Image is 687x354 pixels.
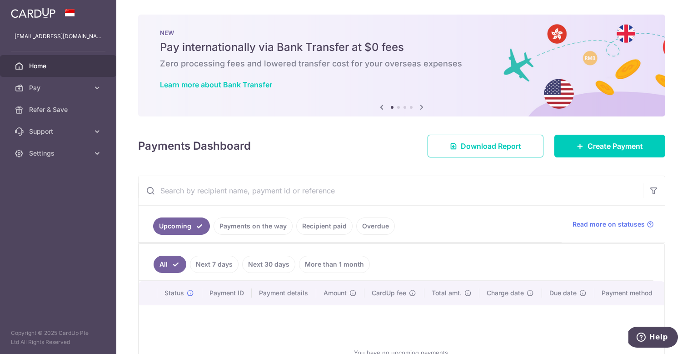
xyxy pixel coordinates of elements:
[372,288,406,298] span: CardUp fee
[154,256,186,273] a: All
[139,176,643,205] input: Search by recipient name, payment id or reference
[461,141,521,152] span: Download Report
[29,149,89,158] span: Settings
[29,61,89,71] span: Home
[549,288,577,298] span: Due date
[29,127,89,136] span: Support
[138,138,251,154] h4: Payments Dashboard
[572,220,654,229] a: Read more on statuses
[138,15,665,116] img: Bank transfer banner
[29,83,89,92] span: Pay
[252,281,316,305] th: Payment details
[487,288,524,298] span: Charge date
[432,288,462,298] span: Total amt.
[554,135,665,157] a: Create Payment
[190,256,239,273] a: Next 7 days
[324,288,347,298] span: Amount
[356,217,395,235] a: Overdue
[628,327,678,349] iframe: Opens a widget where you can find more information
[160,29,643,36] p: NEW
[11,7,55,18] img: CardUp
[164,288,184,298] span: Status
[428,135,543,157] a: Download Report
[29,105,89,114] span: Refer & Save
[160,58,643,69] h6: Zero processing fees and lowered transfer cost for your overseas expenses
[242,256,295,273] a: Next 30 days
[296,217,353,235] a: Recipient paid
[594,281,664,305] th: Payment method
[572,220,645,229] span: Read more on statuses
[202,281,252,305] th: Payment ID
[299,256,370,273] a: More than 1 month
[587,141,643,152] span: Create Payment
[15,32,102,41] p: [EMAIL_ADDRESS][DOMAIN_NAME]
[153,217,210,235] a: Upcoming
[160,40,643,55] h5: Pay internationally via Bank Transfer at $0 fees
[160,80,272,89] a: Learn more about Bank Transfer
[214,217,293,235] a: Payments on the way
